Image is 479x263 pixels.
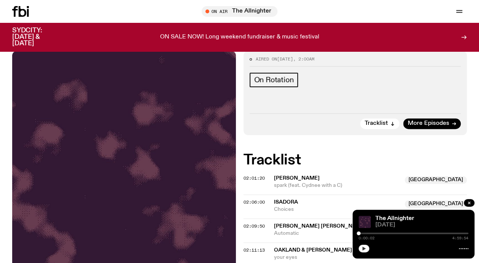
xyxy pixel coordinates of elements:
[244,199,265,205] span: 02:06:00
[274,223,418,229] span: [PERSON_NAME] [PERSON_NAME] & [PERSON_NAME]
[274,175,320,181] span: [PERSON_NAME]
[244,175,265,181] span: 02:01:20
[408,121,449,126] span: More Episodes
[244,223,265,229] span: 02:09:50
[375,222,468,228] span: [DATE]
[274,206,401,213] span: Choices
[274,182,401,189] span: spark (feat. Cydnee with a C)
[274,199,298,205] span: Isadora
[403,118,461,129] a: More Episodes
[274,254,467,261] span: your eyes
[452,236,468,240] span: 4:59:54
[405,176,467,184] span: [GEOGRAPHIC_DATA]
[277,56,293,62] span: [DATE]
[256,56,277,62] span: Aired on
[359,236,375,240] span: 0:00:02
[244,153,467,167] h2: Tracklist
[274,247,369,253] span: oakland & [PERSON_NAME] N.K.R.
[12,27,61,47] h3: SYDCITY: [DATE] & [DATE]
[405,200,467,208] span: [GEOGRAPHIC_DATA]
[375,215,414,222] a: The Allnighter
[274,230,467,237] span: Automatic
[254,76,294,84] span: On Rotation
[250,73,298,87] a: On Rotation
[244,200,265,204] button: 02:06:00
[160,34,319,41] p: ON SALE NOW! Long weekend fundraiser & music festival
[365,121,388,126] span: Tracklist
[202,6,277,17] button: On AirThe Allnighter
[360,118,399,129] button: Tracklist
[244,176,265,180] button: 02:01:20
[244,247,265,253] span: 02:11:13
[244,248,265,252] button: 02:11:13
[293,56,314,62] span: , 2:00am
[244,224,265,228] button: 02:09:50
